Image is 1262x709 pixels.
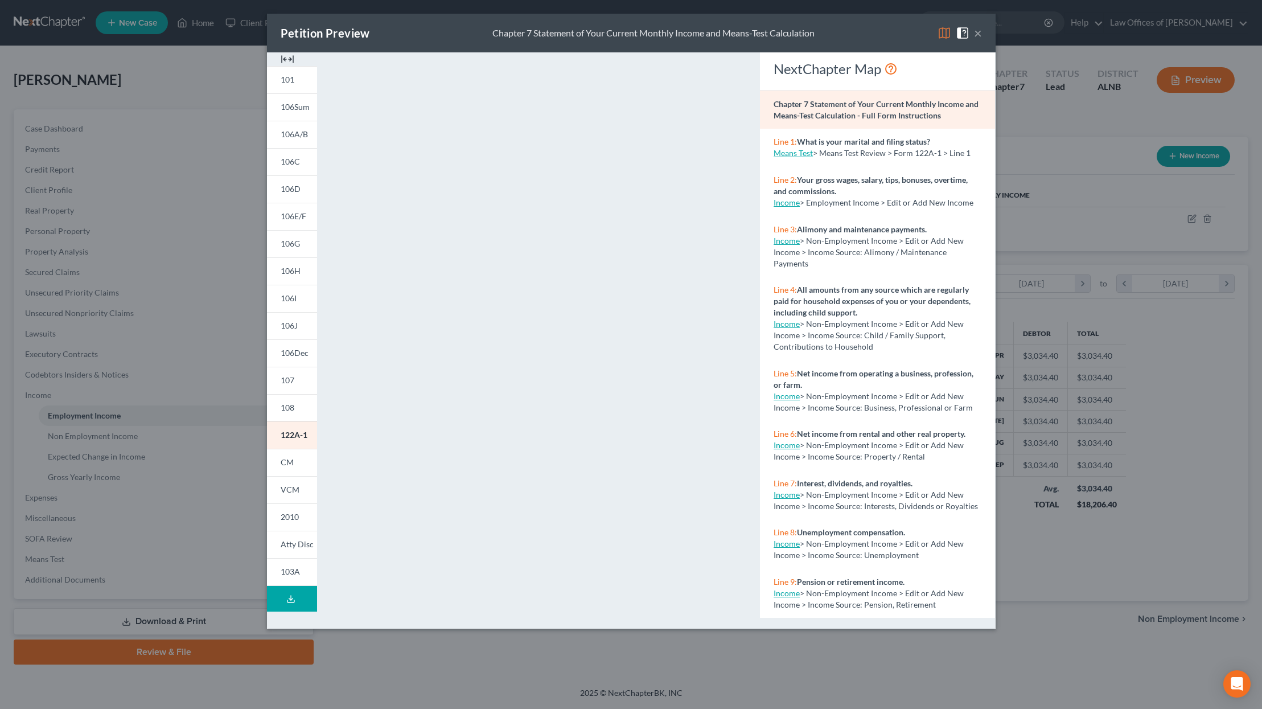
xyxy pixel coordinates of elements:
a: Income [774,236,800,245]
span: CM [281,457,294,467]
a: Income [774,440,800,450]
span: 106H [281,266,301,276]
a: Means Test [774,148,813,158]
a: 106E/F [267,203,317,230]
a: Income [774,319,800,329]
strong: Net income from rental and other real property. [797,429,965,438]
a: Income [774,391,800,401]
a: 106H [267,257,317,285]
a: 101 [267,66,317,93]
div: Open Intercom Messenger [1223,670,1251,698]
span: 103A [281,567,300,576]
a: Income [774,539,800,548]
span: VCM [281,485,299,494]
img: map-eea8200ae884c6f1103ae1953ef3d486a96c86aabb227e865a55264e3737af1f.svg [938,26,951,40]
a: Income [774,198,800,207]
strong: Unemployment compensation. [797,527,905,537]
span: Line 3: [774,224,797,234]
span: 106J [281,321,298,330]
span: 106E/F [281,211,306,221]
span: 106G [281,239,300,248]
a: 122A-1 [267,421,317,449]
span: > Non-Employment Income > Edit or Add New Income > Income Source: Pension, Retirement [774,588,964,609]
a: 106Dec [267,339,317,367]
span: Line 1: [774,137,797,146]
strong: Net income from operating a business, profession, or farm. [774,368,973,390]
span: 107 [281,375,294,385]
span: 106D [281,184,301,194]
strong: All amounts from any source which are regularly paid for household expenses of you or your depend... [774,285,971,317]
span: 108 [281,403,294,412]
a: 106C [267,148,317,175]
strong: Alimony and maintenance payments. [797,224,927,234]
span: > Employment Income > Edit or Add New Income [800,198,973,207]
div: Chapter 7 Statement of Your Current Monthly Income and Means-Test Calculation [492,27,815,40]
a: 106I [267,285,317,312]
span: > Non-Employment Income > Edit or Add New Income > Income Source: Interests, Dividends or Royalties [774,490,978,511]
div: Petition Preview [281,25,370,41]
span: 106C [281,157,300,166]
a: 106Sum [267,93,317,121]
a: VCM [267,476,317,503]
span: Line 6: [774,429,797,438]
span: > Non-Employment Income > Edit or Add New Income > Income Source: Unemployment [774,539,964,560]
span: Line 8: [774,527,797,537]
span: > Non-Employment Income > Edit or Add New Income > Income Source: Property / Rental [774,440,964,461]
span: Atty Disc [281,539,314,549]
span: Line 5: [774,368,797,378]
a: Income [774,490,800,499]
span: 106Dec [281,348,309,358]
span: Line 9: [774,577,797,587]
strong: Pension or retirement income. [797,577,905,587]
span: 122A-1 [281,430,307,440]
button: × [974,26,982,40]
span: Line 7: [774,478,797,488]
span: > Non-Employment Income > Edit or Add New Income > Income Source: Business, Professional or Farm [774,391,973,412]
strong: Interest, dividends, and royalties. [797,478,912,488]
a: 103A [267,558,317,586]
span: > Non-Employment Income > Edit or Add New Income > Income Source: Alimony / Maintenance Payments [774,236,964,268]
span: Line 2: [774,175,797,185]
a: 107 [267,367,317,394]
span: Line 4: [774,285,797,294]
span: > Means Test Review > Form 122A-1 > Line 1 [813,148,971,158]
strong: Your gross wages, salary, tips, bonuses, overtime, and commissions. [774,175,968,196]
a: CM [267,449,317,476]
span: > Non-Employment Income > Edit or Add New Income > Income Source: Child / Family Support, Contrib... [774,319,964,351]
img: expand-e0f6d898513216a626fdd78e52531dac95497ffd26381d4c15ee2fc46db09dca.svg [281,52,294,66]
span: 106I [281,293,297,303]
a: 2010 [267,503,317,531]
span: 106A/B [281,129,308,139]
a: Income [774,588,800,598]
strong: Chapter 7 Statement of Your Current Monthly Income and Means-Test Calculation - Full Form Instruc... [774,99,979,120]
a: 106G [267,230,317,257]
span: 101 [281,75,294,84]
iframe: <object ng-attr-data='[URL][DOMAIN_NAME]' type='application/pdf' width='100%' height='975px'></ob... [338,62,739,617]
a: 106J [267,312,317,339]
span: 106Sum [281,102,310,112]
span: 2010 [281,512,299,522]
img: help-close-5ba153eb36485ed6c1ea00a893f15db1cb9b99d6cae46e1a8edb6c62d00a1a76.svg [956,26,969,40]
a: 106D [267,175,317,203]
a: 106A/B [267,121,317,148]
a: 108 [267,394,317,421]
div: NextChapter Map [774,60,981,78]
a: Atty Disc [267,531,317,558]
strong: What is your marital and filing status? [797,137,930,146]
